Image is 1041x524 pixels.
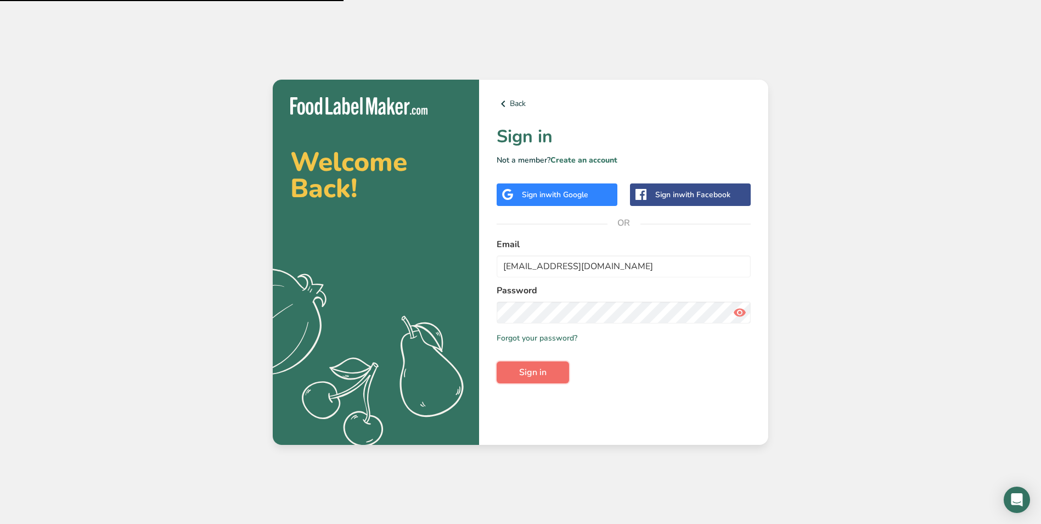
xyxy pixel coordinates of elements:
[290,149,462,202] h2: Welcome Back!
[679,189,730,200] span: with Facebook
[607,207,640,239] span: OR
[497,238,751,251] label: Email
[655,189,730,200] div: Sign in
[497,124,751,150] h1: Sign in
[497,284,751,297] label: Password
[519,366,547,379] span: Sign in
[545,189,588,200] span: with Google
[1004,487,1030,513] div: Open Intercom Messenger
[497,255,751,277] input: Enter Your Email
[522,189,588,200] div: Sign in
[497,154,751,166] p: Not a member?
[497,361,569,383] button: Sign in
[497,332,577,344] a: Forgot your password?
[290,97,427,115] img: Food Label Maker
[550,155,617,165] a: Create an account
[497,97,751,110] a: Back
